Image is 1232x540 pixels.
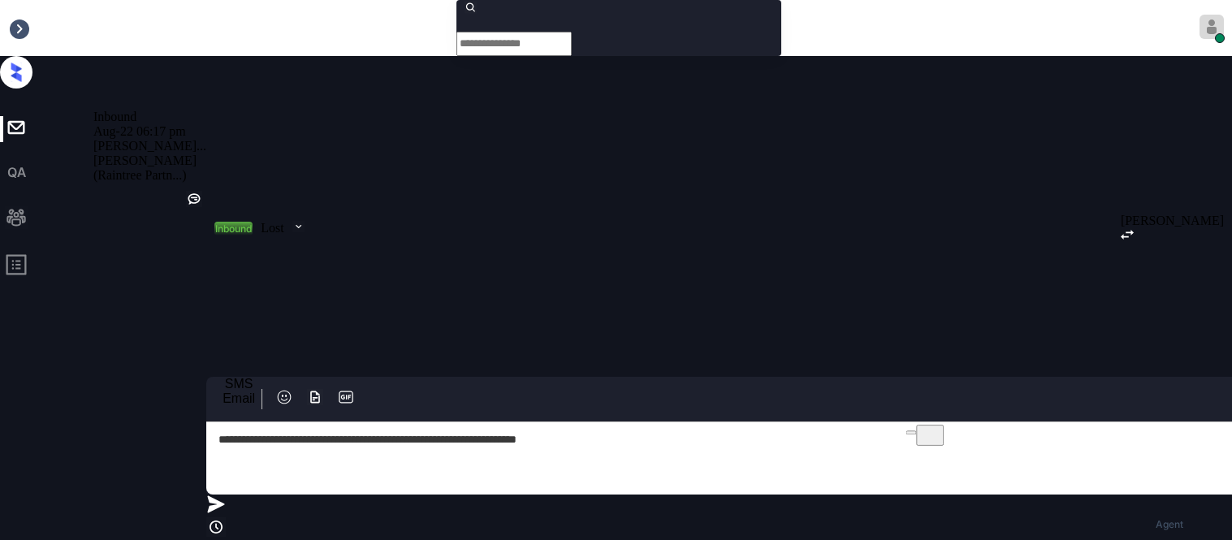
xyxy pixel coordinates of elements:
img: icon-zuma [206,517,226,537]
div: Inbound [93,110,206,124]
div: Inbound [215,222,252,235]
img: icon-zuma [292,219,305,234]
div: Aug-22 06:17 pm [93,124,206,139]
div: Email [223,391,255,406]
div: [PERSON_NAME] (Raintree Partn...) [93,153,206,183]
img: Kelsey was silent [186,191,202,207]
img: icon-zuma [1121,230,1134,240]
img: avatar [1200,15,1224,39]
div: Lost [261,221,283,235]
img: icon-zuma [206,495,226,514]
div: Kelsey was silent [186,191,202,210]
img: icon-zuma [307,389,323,405]
div: Inbox [8,21,38,36]
img: icon-zuma [276,389,292,405]
div: [PERSON_NAME] [1121,214,1224,228]
span: profile [5,253,28,282]
div: [PERSON_NAME]... [93,139,206,153]
img: icon-zuma [338,389,354,405]
div: SMS [223,377,255,391]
